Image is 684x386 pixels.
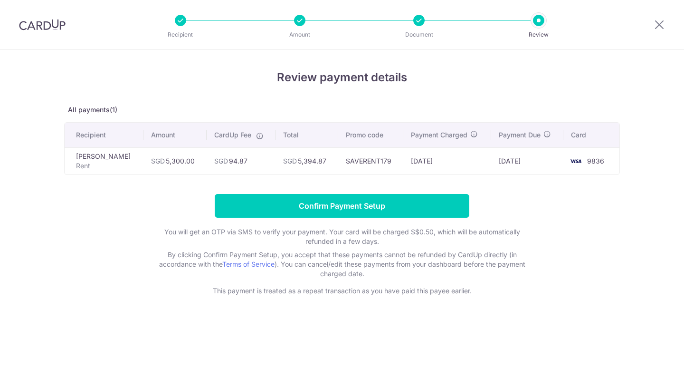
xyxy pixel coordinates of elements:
th: Card [563,123,619,147]
th: Amount [143,123,207,147]
iframe: Opens a widget where you can find more information [623,357,674,381]
img: CardUp [19,19,66,30]
td: 5,394.87 [275,147,338,174]
p: You will get an OTP via SMS to verify your payment. Your card will be charged S$0.50, which will ... [152,227,532,246]
th: Promo code [338,123,403,147]
span: SGD [283,157,297,165]
a: Terms of Service [222,260,275,268]
th: Recipient [65,123,143,147]
th: Total [275,123,338,147]
p: Rent [76,161,136,171]
img: <span class="translation_missing" title="translation missing: en.account_steps.new_confirm_form.b... [566,155,585,167]
p: This payment is treated as a repeat transaction as you have paid this payee earlier. [152,286,532,296]
p: Document [384,30,454,39]
td: 5,300.00 [143,147,207,174]
p: Review [503,30,574,39]
span: Payment Due [499,130,541,140]
input: Confirm Payment Setup [215,194,469,218]
td: SAVERENT179 [338,147,403,174]
span: SGD [151,157,165,165]
h4: Review payment details [64,69,620,86]
td: 94.87 [207,147,276,174]
td: [PERSON_NAME] [65,147,143,174]
span: 9836 [587,157,604,165]
span: SGD [214,157,228,165]
p: Recipient [145,30,216,39]
span: Payment Charged [411,130,467,140]
td: [DATE] [491,147,563,174]
td: [DATE] [403,147,491,174]
p: By clicking Confirm Payment Setup, you accept that these payments cannot be refunded by CardUp di... [152,250,532,279]
span: CardUp Fee [214,130,251,140]
p: All payments(1) [64,105,620,115]
p: Amount [265,30,335,39]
